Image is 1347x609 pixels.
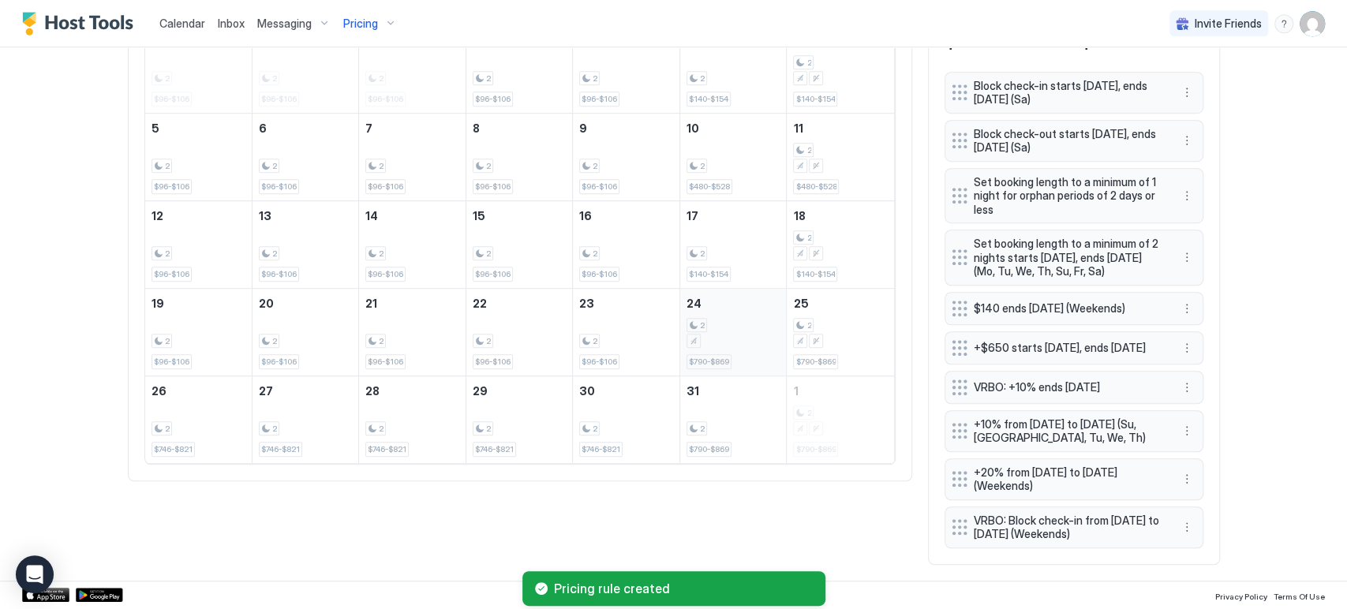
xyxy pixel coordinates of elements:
td: October 2, 2025 [573,26,680,114]
div: menu [1177,338,1196,357]
a: October 20, 2025 [253,289,359,318]
span: $746-$821 [582,444,620,454]
span: +10% from [DATE] to [DATE] (Su, [GEOGRAPHIC_DATA], Tu, We, Th) [974,417,1162,445]
span: 2 [486,424,491,434]
span: 13 [259,209,271,222]
span: VRBO: Block check-in from [DATE] to [DATE] (Weekends) [974,514,1162,541]
a: October 30, 2025 [573,376,679,405]
span: $96-$106 [582,94,617,104]
div: Open Intercom Messenger [16,555,54,593]
a: Calendar [159,15,205,32]
a: October 24, 2025 [680,289,787,318]
td: October 23, 2025 [573,288,680,375]
span: $790-$869 [795,357,836,367]
span: 23 [579,297,594,310]
span: 29 [473,384,488,398]
span: 15 [473,209,485,222]
a: October 22, 2025 [466,289,573,318]
span: 8 [473,121,480,135]
div: Host Tools Logo [22,12,140,35]
span: Pricing [343,17,378,31]
span: 24 [687,297,702,310]
td: October 21, 2025 [359,288,466,375]
td: October 20, 2025 [252,288,359,375]
span: Messaging [257,17,312,31]
span: 2 [593,248,597,259]
td: September 29, 2025 [252,26,359,114]
div: menu [1177,421,1196,440]
span: +20% from [DATE] to [DATE] (Weekends) [974,465,1162,493]
span: 2 [700,248,705,259]
span: Set booking length to a minimum of 2 nights starts [DATE], ends [DATE] (Mo, Tu, We, Th, Su, Fr, Sa) [974,237,1162,278]
span: 2 [165,248,170,259]
a: October 18, 2025 [787,201,893,230]
span: 2 [593,161,597,171]
span: $96-$106 [368,269,403,279]
a: October 2, 2025 [573,26,679,55]
span: 2 [806,58,811,68]
span: 22 [473,297,487,310]
td: October 19, 2025 [145,288,253,375]
td: October 27, 2025 [252,375,359,463]
span: 1 [793,384,798,398]
div: menu [1177,299,1196,318]
a: October 19, 2025 [145,289,252,318]
span: $96-$106 [368,181,403,192]
span: Block check-in starts [DATE], ends [DATE] (Sa) [974,79,1162,106]
span: $96-$106 [475,181,511,192]
span: 6 [259,121,267,135]
a: October 4, 2025 [787,26,893,55]
span: Invite Friends [1195,17,1262,31]
div: menu [1177,248,1196,267]
td: October 29, 2025 [466,375,573,463]
span: 2 [272,336,277,346]
span: 10 [687,121,699,135]
td: October 25, 2025 [787,288,894,375]
span: 2 [700,424,705,434]
td: October 30, 2025 [573,375,680,463]
td: November 1, 2025 [787,375,894,463]
span: 21 [365,297,377,310]
span: $96-$106 [154,181,189,192]
span: $140-$154 [795,269,835,279]
button: More options [1177,248,1196,267]
span: 30 [579,384,595,398]
td: October 22, 2025 [466,288,573,375]
td: October 16, 2025 [573,200,680,288]
button: More options [1177,83,1196,102]
td: September 28, 2025 [145,26,253,114]
td: October 26, 2025 [145,375,253,463]
a: October 8, 2025 [466,114,573,143]
span: 2 [486,161,491,171]
span: 18 [793,209,805,222]
a: October 29, 2025 [466,376,573,405]
span: 2 [700,161,705,171]
a: October 12, 2025 [145,201,252,230]
a: October 15, 2025 [466,201,573,230]
td: October 1, 2025 [466,26,573,114]
a: October 17, 2025 [680,201,787,230]
span: Pricing rule created [554,581,813,596]
span: 2 [486,73,491,84]
a: September 29, 2025 [253,26,359,55]
div: menu [1177,131,1196,150]
div: User profile [1300,11,1325,36]
button: More options [1177,517,1196,536]
td: October 14, 2025 [359,200,466,288]
a: October 25, 2025 [787,289,893,318]
a: October 6, 2025 [253,114,359,143]
span: 26 [152,384,167,398]
td: October 28, 2025 [359,375,466,463]
span: $96-$106 [368,357,403,367]
span: 2 [379,336,384,346]
button: More options [1177,338,1196,357]
span: 2 [486,248,491,259]
span: Set booking length to a minimum of 1 night for orphan periods of 2 days or less [974,175,1162,217]
span: 2 [379,248,384,259]
span: VRBO: +10% ends [DATE] [974,380,1162,394]
span: $140-$154 [689,269,728,279]
span: 2 [272,161,277,171]
span: $96-$106 [475,357,511,367]
td: October 15, 2025 [466,200,573,288]
span: 31 [687,384,699,398]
